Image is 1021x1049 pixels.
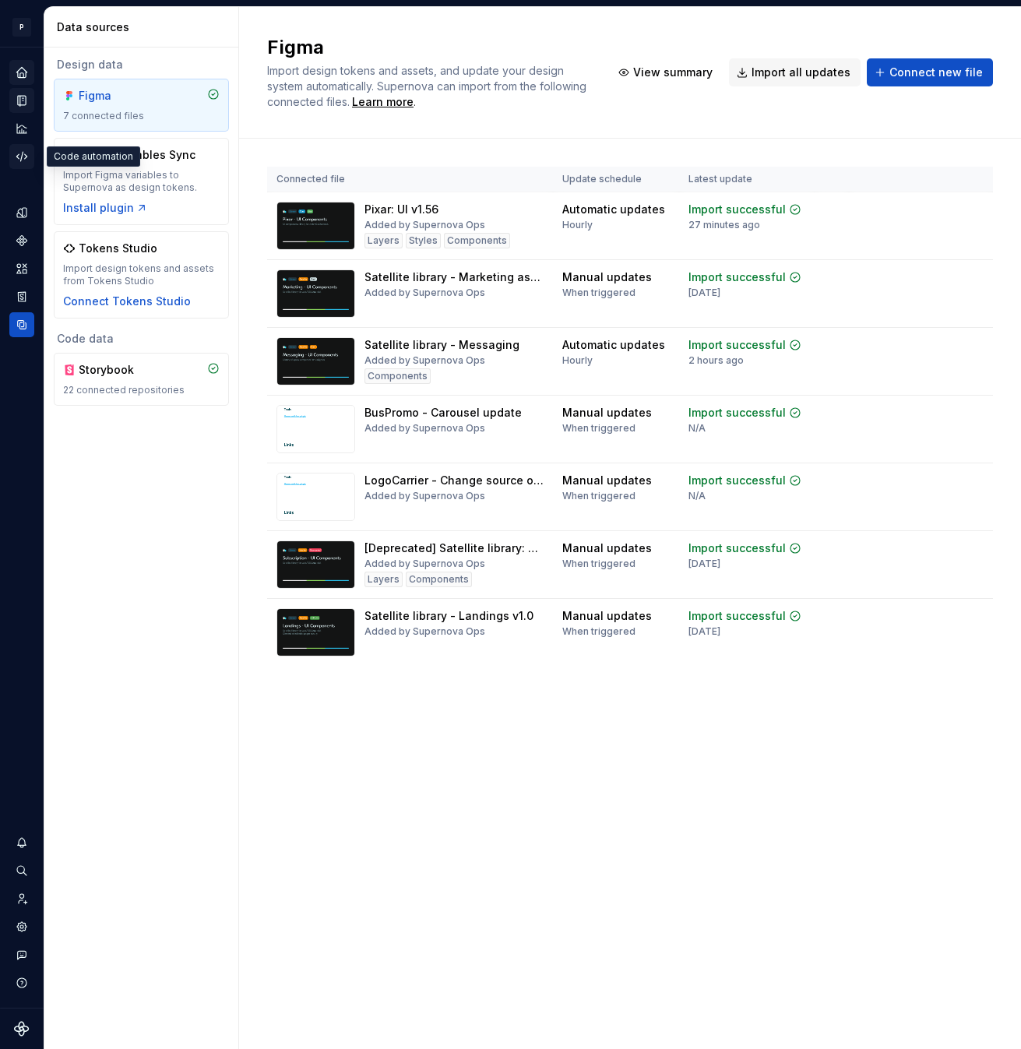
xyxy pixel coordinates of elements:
div: Hourly [562,354,593,367]
a: Documentation [9,88,34,113]
div: Manual updates [562,269,652,285]
div: Components [406,572,472,587]
button: Search ⌘K [9,858,34,883]
div: Data sources [57,19,232,35]
div: When triggered [562,490,635,502]
div: Hourly [562,219,593,231]
a: Design tokens [9,200,34,225]
span: Import design tokens and assets, and update your design system automatically. Supernova can impor... [267,64,590,108]
div: Satellite library - Messaging [364,337,519,353]
div: BusPromo - Carousel update [364,405,522,421]
div: Satellite library - Marketing assets v1.2 [364,269,544,285]
div: Added by Supernova Ops [364,422,485,435]
a: Tokens StudioImport design tokens and assets from Tokens StudioConnect Tokens Studio [54,231,229,319]
div: Styles [406,233,441,248]
a: Data sources [9,312,34,337]
button: P [3,10,40,44]
h2: Figma [267,35,592,60]
div: N/A [688,422,706,435]
a: Components [9,228,34,253]
svg: Supernova Logo [14,1021,30,1037]
a: Figma Variables SyncImport Figma variables to Supernova as design tokens.Install plugin [54,138,229,225]
div: Import successful [688,269,786,285]
div: Code automation [47,146,140,167]
div: Figma [79,88,153,104]
div: LogoCarrier - Change source of logos [364,473,544,488]
div: Automatic updates [562,202,665,217]
div: Automatic updates [562,337,665,353]
div: Added by Supernova Ops [364,354,485,367]
button: Contact support [9,942,34,967]
div: When triggered [562,625,635,638]
div: When triggered [562,558,635,570]
div: Satellite library - Landings v1.0 [364,608,533,624]
a: Figma7 connected files [54,79,229,132]
span: Connect new file [889,65,983,80]
div: Layers [364,572,403,587]
div: Added by Supernova Ops [364,558,485,570]
div: Layers [364,233,403,248]
a: Settings [9,914,34,939]
button: Install plugin [63,200,148,216]
div: Tokens Studio [79,241,157,256]
div: When triggered [562,287,635,299]
div: When triggered [562,422,635,435]
div: 7 connected files [63,110,220,122]
div: Import successful [688,608,786,624]
div: Import successful [688,202,786,217]
th: Connected file [267,167,553,192]
div: Import successful [688,473,786,488]
div: 2 hours ago [688,354,744,367]
div: [DATE] [688,287,720,299]
div: Import successful [688,405,786,421]
div: Manual updates [562,473,652,488]
div: 27 minutes ago [688,219,760,231]
a: Learn more [352,94,414,110]
div: Storybook [79,362,153,378]
div: [DATE] [688,558,720,570]
div: Added by Supernova Ops [364,625,485,638]
div: Manual updates [562,405,652,421]
a: Code automation [9,144,34,169]
button: Notifications [9,830,34,855]
div: Import design tokens and assets from Tokens Studio [63,262,220,287]
a: Analytics [9,116,34,141]
div: N/A [688,490,706,502]
a: Home [9,60,34,85]
div: [DATE] [688,625,720,638]
span: View summary [633,65,713,80]
button: Import all updates [729,58,861,86]
a: Invite team [9,886,34,911]
a: Assets [9,256,34,281]
a: Storybook22 connected repositories [54,353,229,406]
a: Storybook stories [9,284,34,309]
th: Update schedule [553,167,679,192]
div: Import Figma variables to Supernova as design tokens. [63,169,220,194]
div: Design data [54,57,229,72]
button: Connect Tokens Studio [63,294,191,309]
th: Latest update [679,167,815,192]
div: Added by Supernova Ops [364,219,485,231]
span: . [350,97,416,108]
div: Added by Supernova Ops [364,287,485,299]
div: Import successful [688,337,786,353]
div: Import successful [688,540,786,556]
div: P [12,18,31,37]
span: Import all updates [752,65,850,80]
